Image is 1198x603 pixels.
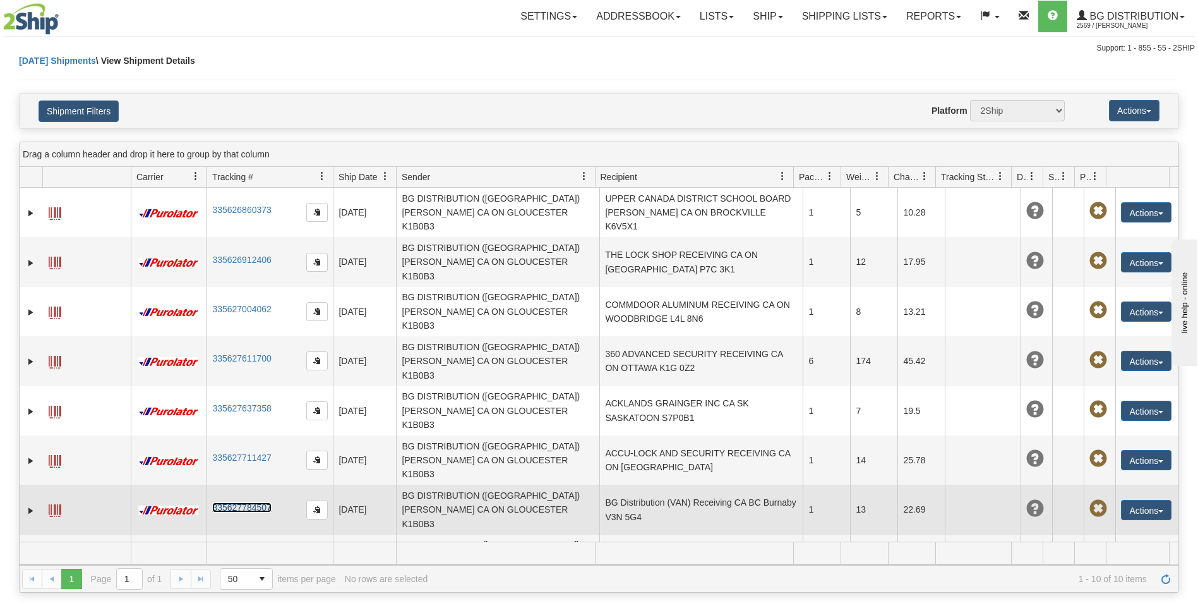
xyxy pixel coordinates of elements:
[311,166,333,187] a: Tracking # filter column settings
[49,400,61,420] a: Label
[306,302,328,321] button: Copy to clipboard
[333,535,396,584] td: [DATE]
[1026,202,1044,220] span: Unknown
[1021,166,1043,187] a: Delivery Status filter column settings
[1121,401,1171,421] button: Actions
[803,485,850,534] td: 1
[690,1,743,32] a: Lists
[306,501,328,520] button: Copy to clipboard
[212,453,271,463] a: 335627711427
[1156,569,1176,589] a: Refresh
[601,171,637,183] span: Recipient
[1089,202,1107,220] span: Pickup Not Assigned
[573,166,595,187] a: Sender filter column settings
[1026,301,1044,319] span: Unknown
[1026,401,1044,418] span: Unknown
[1121,351,1171,371] button: Actions
[117,569,142,589] input: Page 1
[897,386,945,435] td: 19.5
[990,166,1011,187] a: Tracking Status filter column settings
[333,188,396,237] td: [DATE]
[333,485,396,534] td: [DATE]
[850,435,897,485] td: 14
[3,3,59,35] img: logo2569.jpg
[306,401,328,420] button: Copy to clipboard
[1089,450,1107,468] span: Pickup Not Assigned
[9,11,117,20] div: live help - online
[846,171,873,183] span: Weight
[1169,237,1197,366] iframe: chat widget
[599,435,803,485] td: ACCU-LOCK AND SECURITY RECEIVING CA ON [GEOGRAPHIC_DATA]
[850,336,897,386] td: 174
[396,287,599,336] td: BG DISTRIBUTION ([GEOGRAPHIC_DATA]) [PERSON_NAME] CA ON GLOUCESTER K1B0B3
[91,568,162,590] span: Page of 1
[61,569,81,589] span: Page 1
[819,166,841,187] a: Packages filter column settings
[212,353,271,363] a: 335627611700
[599,485,803,534] td: BG Distribution (VAN) Receiving CA BC Burnaby V3N 5G4
[1080,171,1091,183] span: Pickup Status
[1087,11,1178,21] span: BG Distribution
[96,56,195,66] span: \ View Shipment Details
[1048,171,1059,183] span: Shipment Issues
[931,104,967,117] label: Platform
[772,166,793,187] a: Recipient filter column settings
[396,237,599,286] td: BG DISTRIBUTION ([GEOGRAPHIC_DATA]) [PERSON_NAME] CA ON GLOUCESTER K1B0B3
[1121,252,1171,272] button: Actions
[136,407,201,417] img: 11 - Purolator
[897,287,945,336] td: 13.21
[333,336,396,386] td: [DATE]
[803,336,850,386] td: 6
[136,171,164,183] span: Carrier
[212,502,271,513] a: 335627784507
[49,449,61,470] a: Label
[1026,351,1044,369] span: Unknown
[306,351,328,370] button: Copy to clipboard
[1084,166,1106,187] a: Pickup Status filter column settings
[897,1,971,32] a: Reports
[25,257,37,269] a: Expand
[25,306,37,319] a: Expand
[1121,500,1171,520] button: Actions
[49,251,61,271] a: Label
[1026,450,1044,468] span: Unknown
[897,188,945,237] td: 10.28
[136,357,201,367] img: 11 - Purolator
[402,171,430,183] span: Sender
[1089,401,1107,418] span: Pickup Not Assigned
[396,386,599,435] td: BG DISTRIBUTION ([GEOGRAPHIC_DATA]) [PERSON_NAME] CA ON GLOUCESTER K1B0B3
[599,535,803,584] td: BG DISTRIBUTION (STB) RECEIVING CA QC SAINT-BRUNO J3V 0A2
[338,171,377,183] span: Ship Date
[897,435,945,485] td: 25.78
[1026,252,1044,270] span: Unknown
[396,485,599,534] td: BG DISTRIBUTION ([GEOGRAPHIC_DATA]) [PERSON_NAME] CA ON GLOUCESTER K1B0B3
[396,336,599,386] td: BG DISTRIBUTION ([GEOGRAPHIC_DATA]) [PERSON_NAME] CA ON GLOUCESTER K1B0B3
[396,435,599,485] td: BG DISTRIBUTION ([GEOGRAPHIC_DATA]) [PERSON_NAME] CA ON GLOUCESTER K1B0B3
[212,304,271,314] a: 335627004062
[1089,252,1107,270] span: Pickup Not Assigned
[599,188,803,237] td: UPPER CANADA DISTRICT SCHOOL BOARD [PERSON_NAME] CA ON BROCKVILLE K6V5X1
[803,386,850,435] td: 1
[333,287,396,336] td: [DATE]
[1121,301,1171,322] button: Actions
[306,451,328,470] button: Copy to clipboard
[599,237,803,286] td: THE LOCK SHOP RECEIVING CA ON [GEOGRAPHIC_DATA] P7C 3K1
[1121,450,1171,470] button: Actions
[793,1,897,32] a: Shipping lists
[1089,301,1107,319] span: Pickup Not Assigned
[866,166,888,187] a: Weight filter column settings
[220,568,336,590] span: items per page
[1109,100,1159,121] button: Actions
[1089,351,1107,369] span: Pickup Not Assigned
[136,506,201,515] img: 11 - Purolator
[396,535,599,584] td: BG DISTRIBUTION ([GEOGRAPHIC_DATA]) [PERSON_NAME] CA ON GLOUCESTER K1B0B3
[212,255,271,265] a: 335626912406
[743,1,792,32] a: Ship
[599,386,803,435] td: ACKLANDS GRAINGER INC CA SK SASKATOON S7P0B1
[1121,202,1171,222] button: Actions
[803,188,850,237] td: 1
[850,386,897,435] td: 7
[136,209,201,218] img: 11 - Purolator
[897,237,945,286] td: 17.95
[850,188,897,237] td: 5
